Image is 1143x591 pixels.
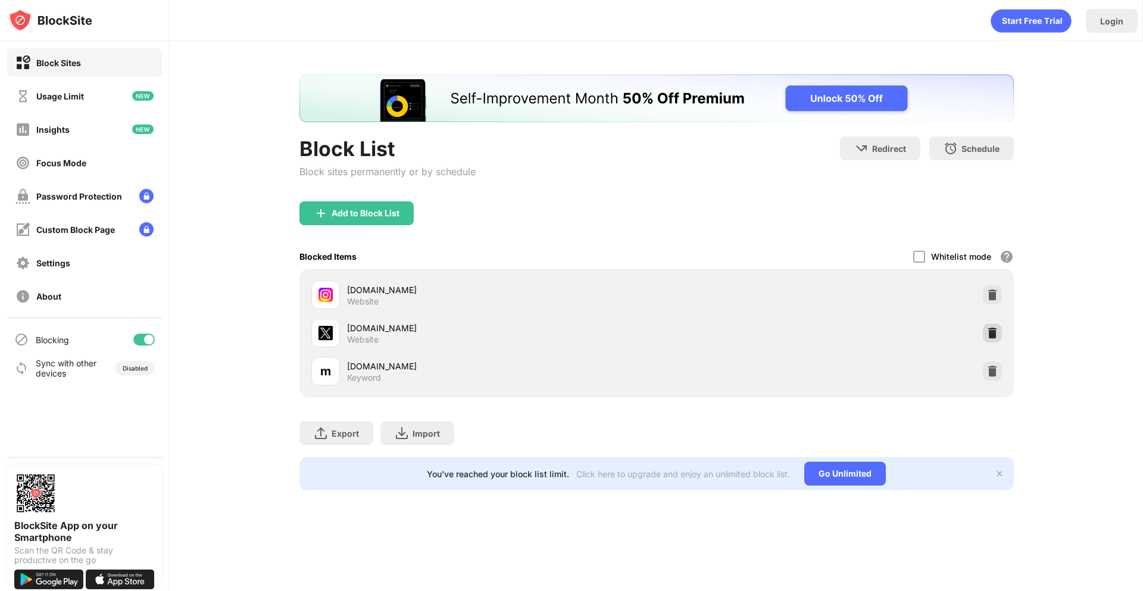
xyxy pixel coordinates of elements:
img: customize-block-page-off.svg [15,222,30,237]
div: Insights [36,125,70,135]
div: Block List [299,136,476,161]
img: focus-off.svg [15,155,30,170]
img: favicons [318,326,333,340]
img: get-it-on-google-play.svg [14,570,83,589]
img: about-off.svg [15,289,30,304]
img: blocking-icon.svg [14,332,29,347]
img: favicons [318,288,333,302]
div: Click here to upgrade and enjoy an unlimited block list. [576,469,790,479]
img: logo-blocksite.svg [8,8,92,32]
div: Import [413,428,440,438]
div: Redirect [872,144,906,154]
div: [DOMAIN_NAME] [347,322,657,334]
div: Settings [36,258,70,268]
div: Whitelist mode [931,251,991,262]
img: options-page-qr-code.png [14,472,57,515]
div: Export [332,428,359,438]
img: password-protection-off.svg [15,189,30,204]
div: m [320,362,331,380]
img: block-on.svg [15,55,30,70]
img: lock-menu.svg [139,222,154,237]
img: new-icon.svg [132,91,154,101]
div: Blocking [36,335,69,345]
img: download-on-the-app-store.svg [86,570,155,589]
img: lock-menu.svg [139,189,154,203]
div: animation [991,9,1072,33]
div: Usage Limit [36,91,84,101]
div: BlockSite App on your Smartphone [14,520,155,543]
div: You’ve reached your block list limit. [427,469,569,479]
div: About [36,291,61,301]
div: Go Unlimited [804,462,886,486]
div: Login [1100,16,1123,26]
iframe: Banner [299,74,1014,122]
div: [DOMAIN_NAME] [347,360,657,372]
div: [DOMAIN_NAME] [347,284,657,296]
div: Website [347,296,379,307]
div: Block Sites [36,58,81,68]
div: Website [347,334,379,345]
div: Block sites permanently or by schedule [299,166,476,178]
img: time-usage-off.svg [15,89,30,104]
div: Sync with other devices [36,358,97,378]
div: Add to Block List [332,209,399,218]
img: insights-off.svg [15,122,30,137]
div: Blocked Items [299,251,357,262]
img: new-icon.svg [132,125,154,134]
div: Keyword [347,372,381,383]
div: Focus Mode [36,158,86,168]
div: Password Protection [36,191,122,201]
div: Disabled [123,365,148,372]
div: Scan the QR Code & stay productive on the go [14,546,155,565]
img: settings-off.svg [15,256,30,270]
img: sync-icon.svg [14,361,29,375]
div: Schedule [961,144,1000,154]
div: Custom Block Page [36,225,115,235]
img: x-button.svg [995,469,1004,478]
